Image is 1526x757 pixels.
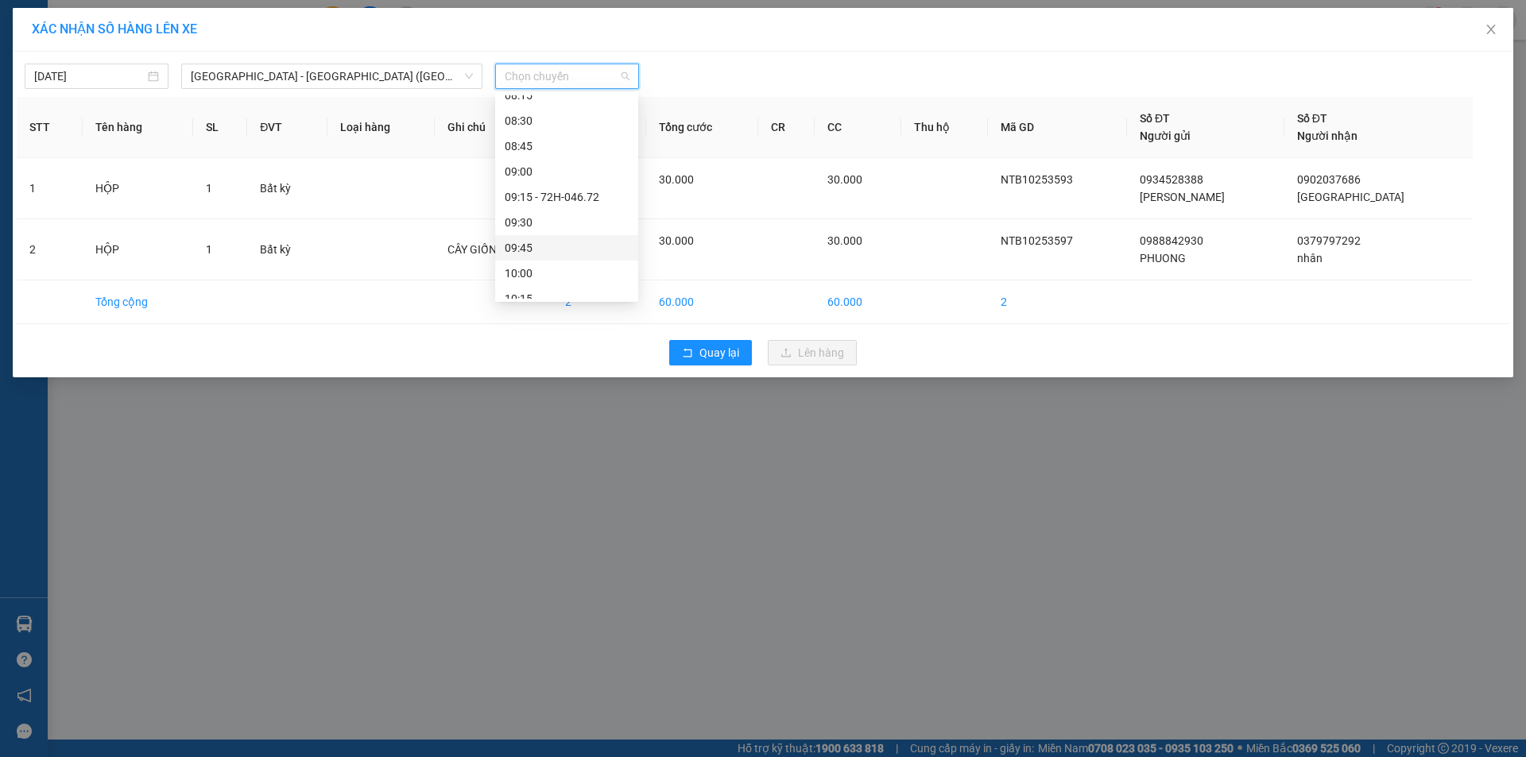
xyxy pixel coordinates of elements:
[815,97,900,158] th: CC
[193,33,374,52] div: KIỆT
[988,97,1127,158] th: Mã GD
[827,173,862,186] span: 30.000
[191,64,473,88] span: Sài Gòn - Bà Rịa (Hàng Hoá)
[247,219,327,280] td: Bất kỳ
[646,97,758,158] th: Tổng cước
[464,71,474,81] span: down
[1297,234,1361,247] span: 0379797292
[1485,23,1497,36] span: close
[247,97,327,158] th: ĐVT
[505,188,629,206] div: 09:15 - 72H-046.72
[901,97,989,158] th: Thu hộ
[327,97,435,158] th: Loại hàng
[193,91,374,119] span: [PERSON_NAME]
[505,137,629,155] div: 08:45
[659,234,694,247] span: 30.000
[682,347,693,360] span: rollback
[505,290,629,307] div: 10:15
[1140,173,1203,186] span: 0934528388
[14,14,182,33] div: 44 NTB
[1297,112,1327,125] span: Số ĐT
[83,97,193,158] th: Tên hàng
[435,97,552,158] th: Ghi chú
[17,97,83,158] th: STT
[83,219,193,280] td: HỘP
[815,280,900,324] td: 60.000
[1297,129,1358,142] span: Người nhận
[193,14,374,33] div: HANG NGOAI
[14,52,182,74] div: 0904443805
[193,52,374,74] div: 0907503172
[14,33,182,52] div: TIÊN
[1001,234,1073,247] span: NTB10253597
[505,265,629,282] div: 10:00
[193,15,231,32] span: Nhận:
[247,158,327,219] td: Bất kỳ
[505,64,629,88] span: Chọn chuyến
[1297,173,1361,186] span: 0902037686
[83,158,193,219] td: HỘP
[505,112,629,129] div: 08:30
[206,182,212,195] span: 1
[827,234,862,247] span: 30.000
[83,280,193,324] td: Tổng cộng
[193,97,247,158] th: SL
[1297,252,1323,265] span: nhân
[447,243,505,256] span: CÂY GIỐNG
[505,87,629,104] div: 08:15
[1469,8,1513,52] button: Close
[32,21,197,37] span: XÁC NHẬN SỐ HÀNG LÊN XE
[34,68,145,85] input: 12/10/2025
[17,219,83,280] td: 2
[1140,191,1225,203] span: [PERSON_NAME]
[1140,129,1191,142] span: Người gửi
[646,280,758,324] td: 60.000
[505,214,629,231] div: 09:30
[17,158,83,219] td: 1
[768,340,857,365] button: uploadLên hàng
[699,344,739,361] span: Quay lại
[758,97,815,158] th: CR
[669,340,752,365] button: rollbackQuay lại
[1297,191,1404,203] span: [GEOGRAPHIC_DATA]
[505,239,629,257] div: 09:45
[14,15,38,32] span: Gửi:
[552,280,646,324] td: 2
[193,74,216,91] span: DĐ:
[1140,234,1203,247] span: 0988842930
[659,173,694,186] span: 30.000
[206,243,212,256] span: 1
[14,74,182,93] div: 173_N.V.Ngữ_P.Nhuận
[505,163,629,180] div: 09:00
[1001,173,1073,186] span: NTB10253593
[1140,252,1186,265] span: PHUONG
[1140,112,1170,125] span: Số ĐT
[988,280,1127,324] td: 2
